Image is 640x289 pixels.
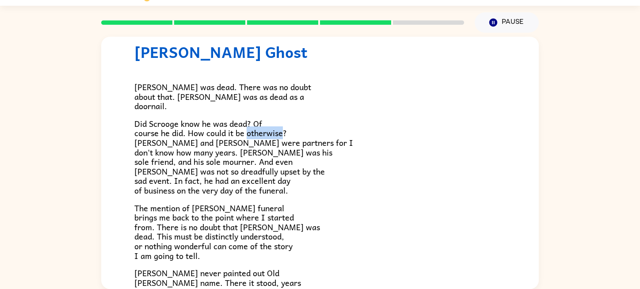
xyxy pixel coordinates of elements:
[134,202,320,262] span: The mention of [PERSON_NAME] funeral brings me back to the point where I started from. There is n...
[134,43,506,61] h1: [PERSON_NAME] Ghost
[475,12,539,33] button: Pause
[134,80,311,112] span: [PERSON_NAME] was dead. There was no doubt about that. [PERSON_NAME] was as dead as a doornail.
[134,117,353,197] span: Did Scrooge know he was dead? Of course he did. How could it be otherwise? [PERSON_NAME] and [PER...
